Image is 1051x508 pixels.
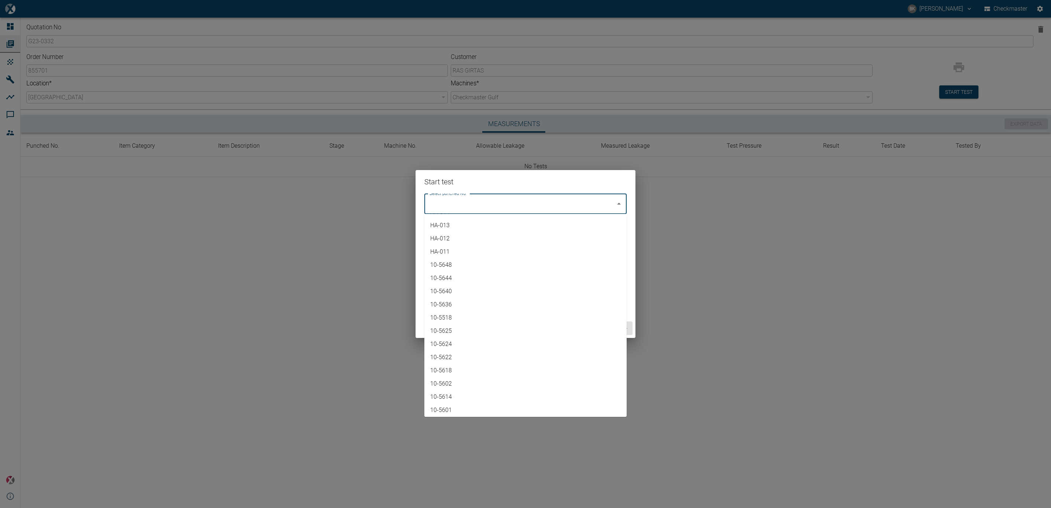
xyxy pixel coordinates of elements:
li: HA-013 [424,219,627,232]
li: 10-5618 [424,364,627,377]
button: Close [614,199,624,209]
li: 10-5644 [424,272,627,285]
li: 10-5518 [424,311,627,324]
li: 10-5601 [424,404,627,417]
li: 10-5625 [424,324,627,338]
li: 10-5614 [424,390,627,404]
li: 10-5624 [424,338,627,351]
li: HA-012 [424,232,627,245]
li: 10-5636 [424,298,627,311]
li: 10-5622 [424,351,627,364]
label: Select punched No. [429,190,467,196]
li: HA-011 [424,245,627,258]
li: 10-5640 [424,285,627,298]
li: 10-5602 [424,377,627,390]
h2: Start test [416,170,635,194]
li: 10-5598 [424,417,627,430]
li: 10-5648 [424,258,627,272]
